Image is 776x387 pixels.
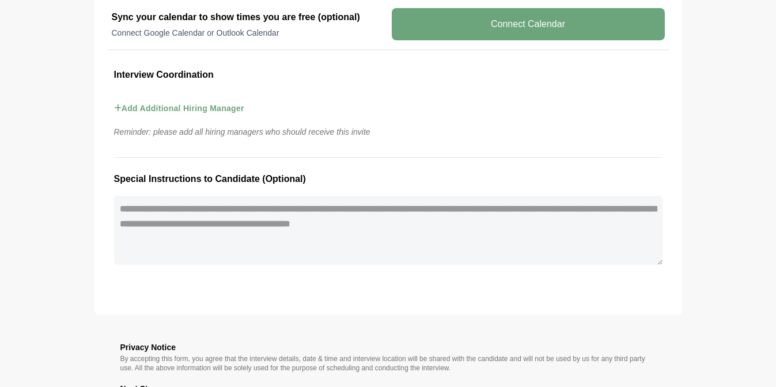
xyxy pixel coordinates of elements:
h3: Interview Coordination [114,67,663,82]
v-button: Connect Calendar [392,8,665,40]
p: By accepting this form, you agree that the interview details, date & time and interview location ... [120,354,656,373]
h3: Special Instructions to Candidate (Optional) [114,172,663,187]
p: Reminder: please add all hiring managers who should receive this invite [107,125,669,139]
h2: Sync your calendar to show times you are free (optional) [112,10,385,24]
button: Add Additional Hiring Manager [114,92,244,125]
p: Connect Google Calendar or Outlook Calendar [112,27,385,39]
h3: Privacy Notice [120,340,656,354]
